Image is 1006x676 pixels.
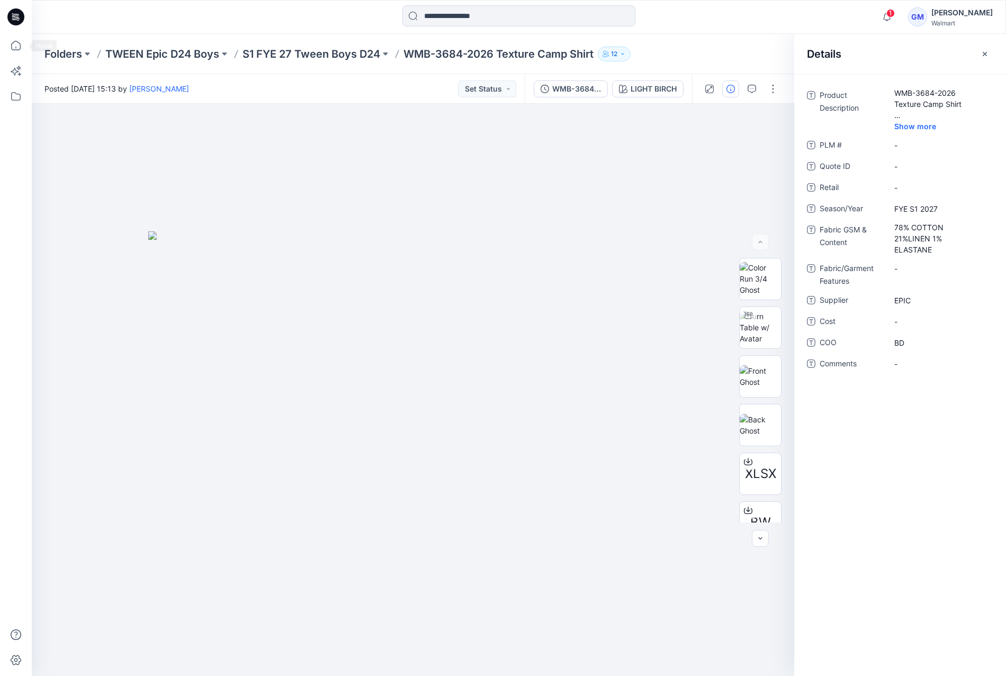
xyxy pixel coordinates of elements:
a: Folders [44,47,82,61]
button: Details [722,80,739,97]
img: Front Ghost [740,365,781,387]
div: WMB-3684-2026 Texture Camp Shirt__ADM FULL [552,83,601,95]
span: 1 [886,9,895,17]
span: Posted [DATE] 15:13 by [44,83,189,94]
span: COO [820,336,883,351]
img: Back Ghost [740,414,781,436]
span: PLM # [820,139,883,154]
img: Turn Table w/ Avatar [740,311,781,344]
span: - [894,161,986,172]
div: LIGHT BIRCH [631,83,677,95]
p: WMB-3684-2026 Texture Camp Shirt [403,47,594,61]
button: 12 [598,47,631,61]
div: [PERSON_NAME] [931,6,993,19]
span: - [894,358,986,369]
span: Product Description [820,89,883,132]
h2: Details [807,48,841,60]
span: - [894,182,986,193]
a: [PERSON_NAME] [129,84,189,93]
span: - [894,263,986,274]
span: Fabric GSM & Content [820,223,883,256]
span: Retail [820,181,883,196]
div: Walmart [931,19,993,27]
span: Comments [820,357,883,372]
span: Season/Year [820,202,883,217]
span: Quote ID [820,160,883,175]
span: FYE S1 2027 [894,203,986,214]
p: 12 [611,48,617,60]
span: WMB-3684-2026 Texture Camp Shirt [894,87,986,121]
span: Cost [820,315,883,330]
div: GM [908,7,927,26]
a: TWEEN Epic D24 Boys [105,47,219,61]
button: LIGHT BIRCH [612,80,684,97]
span: BW [750,513,771,532]
img: Color Run 3/4 Ghost [740,262,781,295]
span: XLSX [745,464,776,483]
span: Fabric/Garment Features [820,262,883,287]
span: - [894,140,986,151]
a: S1 FYE 27 Tween Boys D24 [242,47,380,61]
button: WMB-3684-2026 Texture Camp Shirt__ADM FULL [534,80,608,97]
span: Show more [894,121,950,132]
span: BD [894,337,986,348]
span: EPIC [894,295,986,306]
span: Supplier [820,294,883,309]
span: 78% COTTON 21%LINEN 1% ELASTANE [894,222,986,255]
span: - [894,316,986,327]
